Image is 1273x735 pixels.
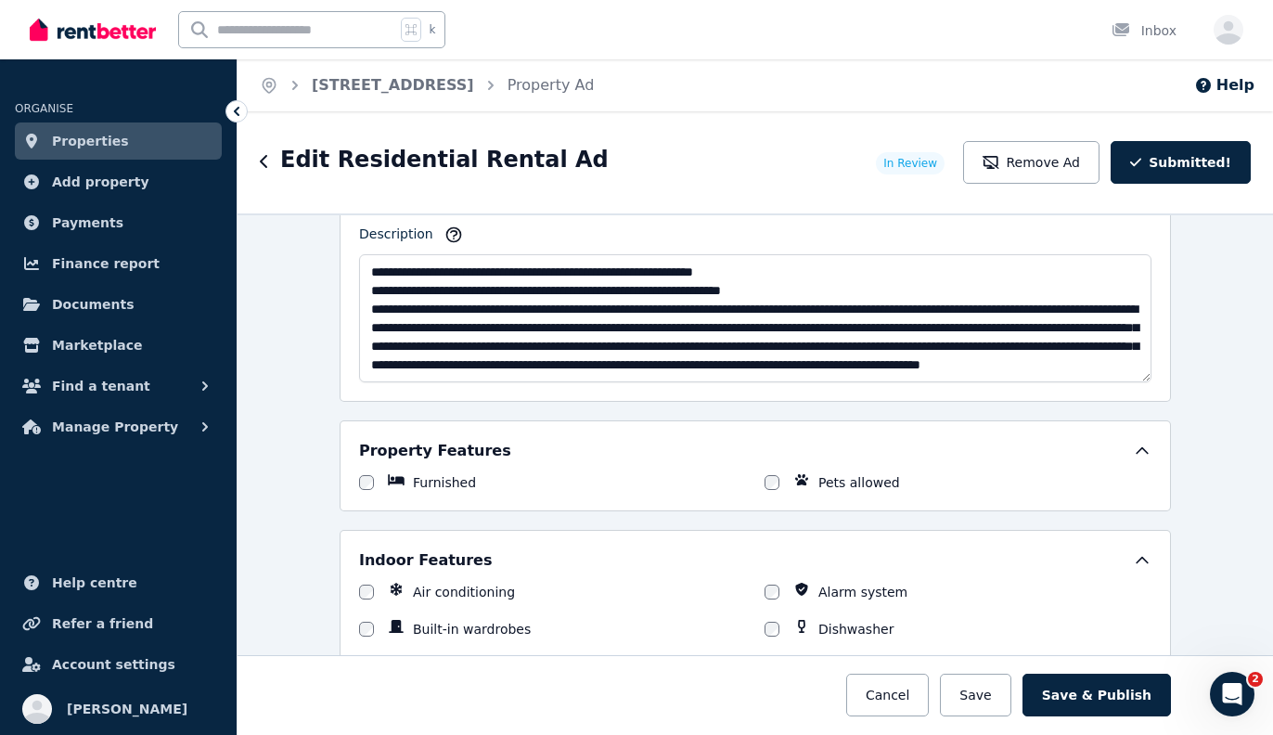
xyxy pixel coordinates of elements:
img: RentBetter [30,16,156,44]
h5: Property Features [359,440,511,462]
div: Inbox [1112,21,1177,40]
iframe: Intercom live chat [1210,672,1254,716]
span: Documents [52,293,135,316]
span: Add property [52,171,149,193]
label: Furnished [413,473,476,492]
span: Find a tenant [52,375,150,397]
label: Air conditioning [413,583,515,601]
button: Manage Property [15,408,222,445]
a: Documents [15,286,222,323]
button: Save [940,674,1010,716]
span: Help centre [52,572,137,594]
span: Payments [52,212,123,234]
span: k [429,22,435,37]
button: Save & Publish [1022,674,1171,716]
label: Pets allowed [818,473,900,492]
a: Payments [15,204,222,241]
a: Marketplace [15,327,222,364]
span: Account settings [52,653,175,676]
label: Description [359,225,433,251]
label: Dishwasher [818,620,894,638]
button: Submitted! [1111,141,1251,184]
a: Refer a friend [15,605,222,642]
a: Property Ad [508,76,595,94]
span: 2 [1248,672,1263,687]
label: Alarm system [818,583,907,601]
a: Finance report [15,245,222,282]
label: Built-in wardrobes [413,620,531,638]
span: [PERSON_NAME] [67,698,187,720]
nav: Breadcrumb [238,59,616,111]
button: Help [1194,74,1254,97]
a: Properties [15,122,222,160]
h5: Indoor Features [359,549,492,572]
span: Properties [52,130,129,152]
span: ORGANISE [15,102,73,115]
span: In Review [883,156,937,171]
button: Remove Ad [963,141,1099,184]
button: Find a tenant [15,367,222,405]
a: Add property [15,163,222,200]
button: Cancel [846,674,929,716]
span: Manage Property [52,416,178,438]
a: Account settings [15,646,222,683]
span: Marketplace [52,334,142,356]
span: Finance report [52,252,160,275]
a: Help centre [15,564,222,601]
span: Refer a friend [52,612,153,635]
a: [STREET_ADDRESS] [312,76,474,94]
h1: Edit Residential Rental Ad [280,145,609,174]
